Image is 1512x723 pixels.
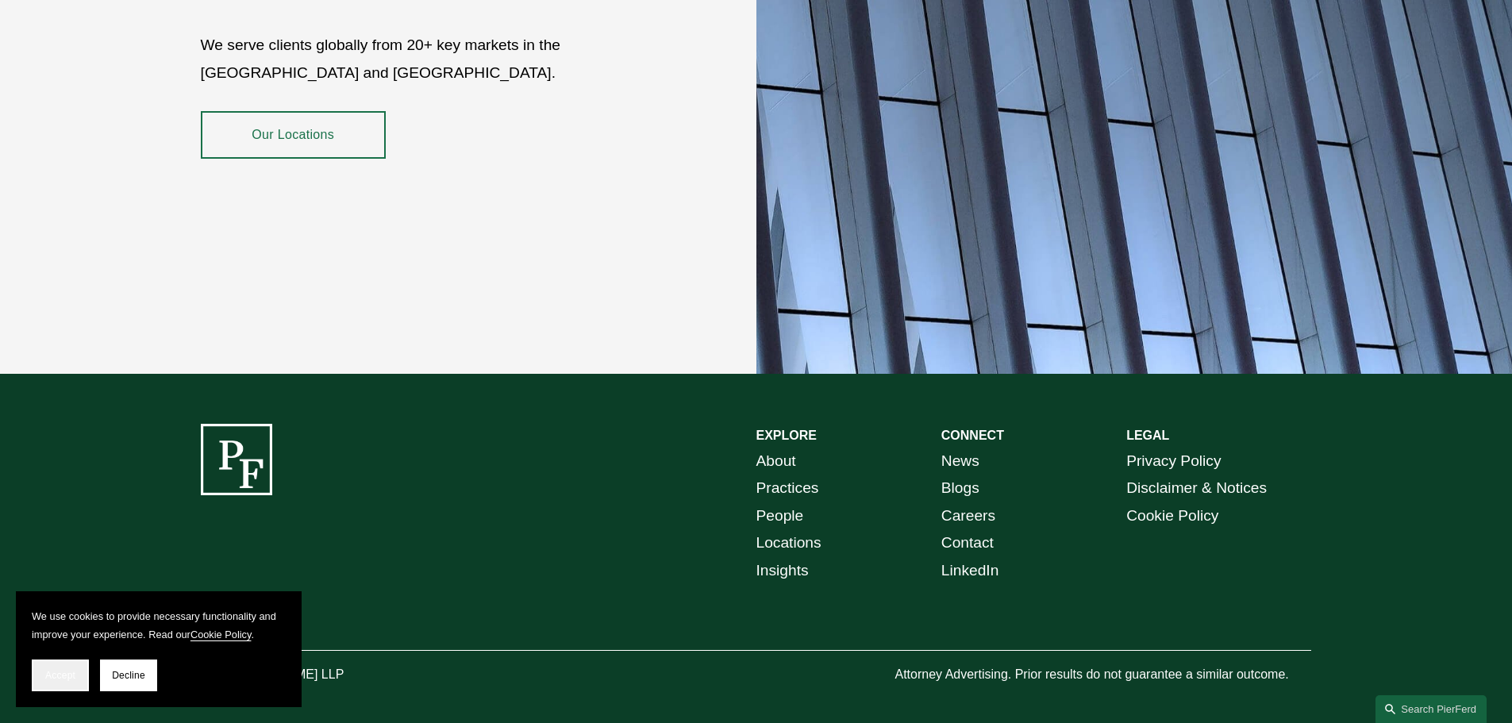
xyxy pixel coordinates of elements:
[941,429,1004,442] strong: CONNECT
[16,591,302,707] section: Cookie banner
[201,663,433,686] p: © [PERSON_NAME] LLP
[1375,695,1487,723] a: Search this site
[1126,429,1169,442] strong: LEGAL
[100,660,157,691] button: Decline
[756,448,796,475] a: About
[756,502,804,530] a: People
[895,663,1311,686] p: Attorney Advertising. Prior results do not guarantee a similar outcome.
[45,670,75,681] span: Accept
[1126,502,1218,530] a: Cookie Policy
[190,629,252,640] a: Cookie Policy
[941,529,994,557] a: Contact
[941,502,995,530] a: Careers
[941,448,979,475] a: News
[201,32,664,87] p: We serve clients globally from 20+ key markets in the [GEOGRAPHIC_DATA] and [GEOGRAPHIC_DATA].
[756,475,819,502] a: Practices
[32,607,286,644] p: We use cookies to provide necessary functionality and improve your experience. Read our .
[1126,448,1221,475] a: Privacy Policy
[756,529,821,557] a: Locations
[1126,475,1267,502] a: Disclaimer & Notices
[32,660,89,691] button: Accept
[941,557,999,585] a: LinkedIn
[756,429,817,442] strong: EXPLORE
[941,475,979,502] a: Blogs
[112,670,145,681] span: Decline
[756,557,809,585] a: Insights
[201,111,386,159] a: Our Locations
